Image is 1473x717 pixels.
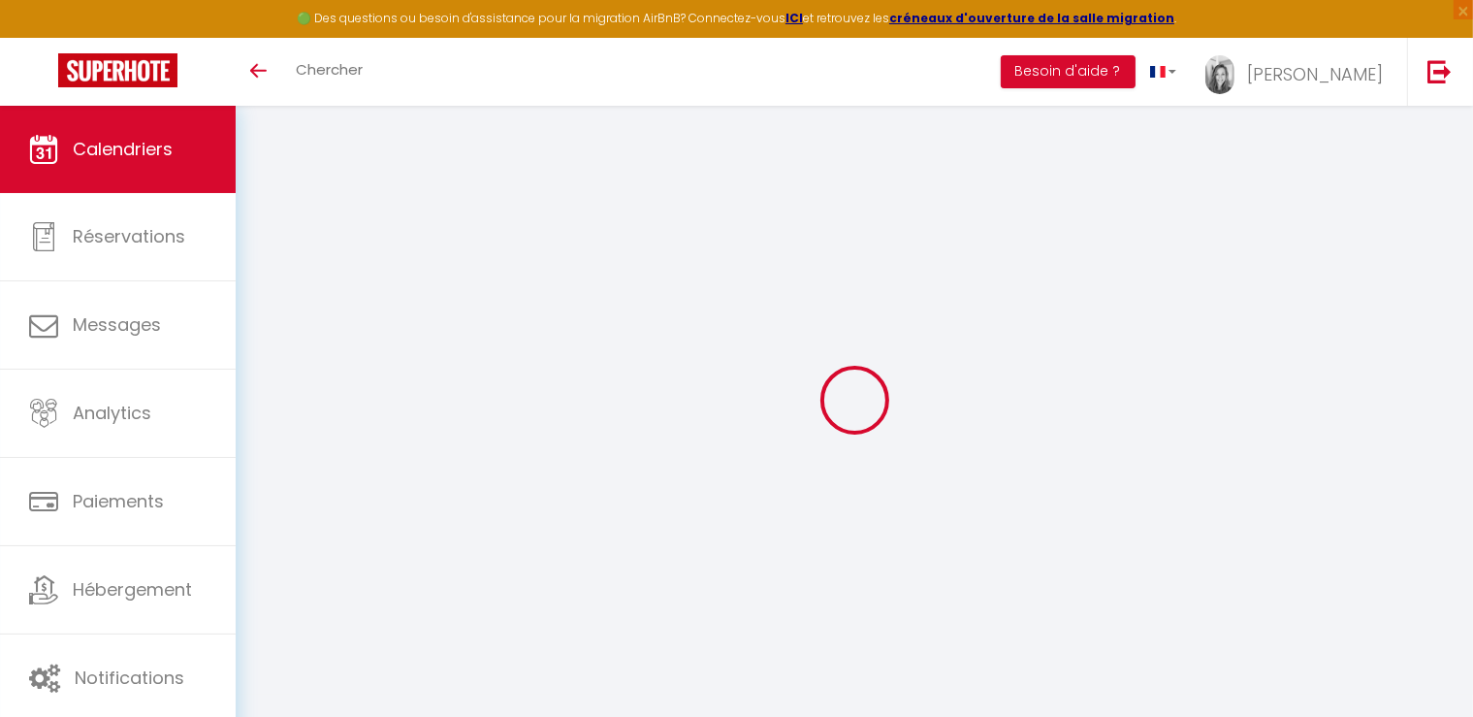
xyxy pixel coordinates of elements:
[1427,59,1452,83] img: logout
[281,38,377,106] a: Chercher
[785,10,803,26] a: ICI
[73,401,151,425] span: Analytics
[73,224,185,248] span: Réservations
[1247,62,1383,86] span: [PERSON_NAME]
[889,10,1174,26] a: créneaux d'ouverture de la salle migration
[58,53,177,87] img: Super Booking
[73,312,161,337] span: Messages
[1001,55,1136,88] button: Besoin d'aide ?
[1205,55,1234,94] img: ...
[73,137,173,161] span: Calendriers
[75,666,184,690] span: Notifications
[73,489,164,513] span: Paiements
[16,8,74,66] button: Ouvrir le widget de chat LiveChat
[1191,38,1407,106] a: ... [PERSON_NAME]
[296,59,363,80] span: Chercher
[73,577,192,602] span: Hébergement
